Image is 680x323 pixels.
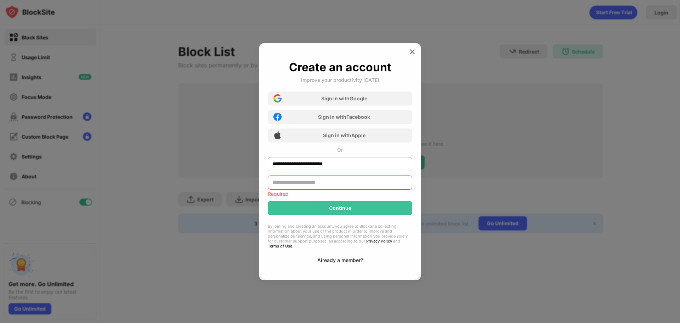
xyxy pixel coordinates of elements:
[337,147,343,153] div: Or
[268,224,412,249] div: By joining and creating an account, you agree to BlockSite collecting information about your use ...
[273,113,282,121] img: facebook-icon.png
[317,257,363,263] div: Already a member?
[329,205,351,211] div: Continue
[321,95,367,101] div: Sign in with Google
[323,132,365,138] div: Sign in with Apple
[301,77,379,83] div: Improve your productivity [DATE]
[273,131,282,139] img: apple-icon.png
[273,94,282,102] img: google-icon.png
[268,244,292,249] a: Terms of Use
[289,60,391,74] div: Create an account
[318,114,370,120] div: Sign in with Facebook
[366,239,392,244] a: Privacy Policy
[268,191,412,197] div: Required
